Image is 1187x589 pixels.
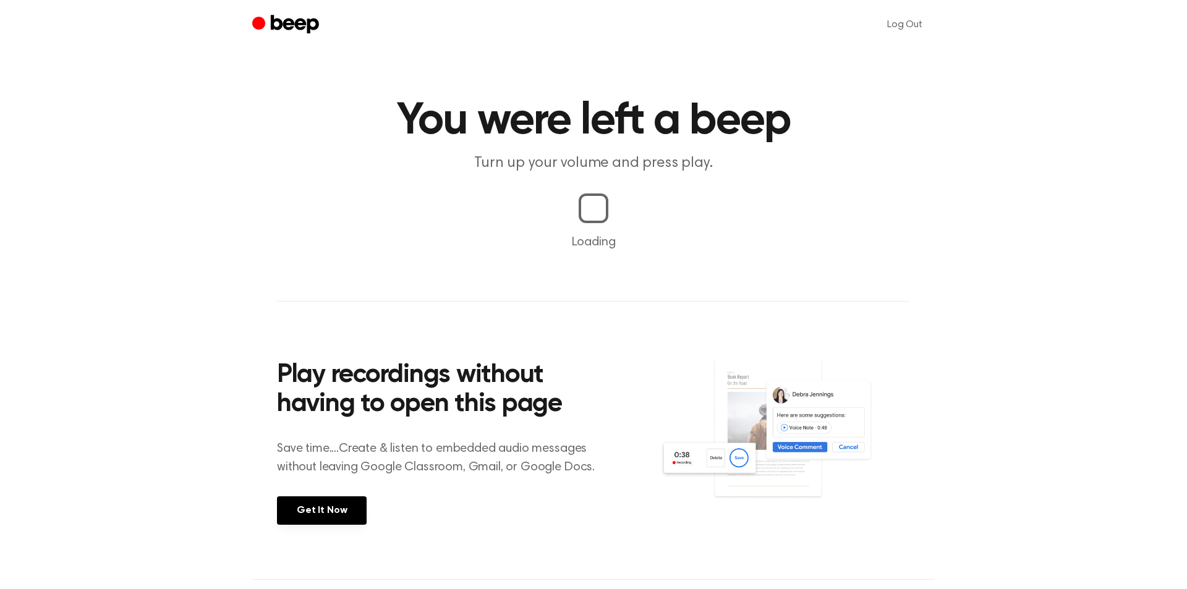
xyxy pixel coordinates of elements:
[277,439,610,477] p: Save time....Create & listen to embedded audio messages without leaving Google Classroom, Gmail, ...
[252,13,322,37] a: Beep
[277,361,610,420] h2: Play recordings without having to open this page
[15,233,1172,252] p: Loading
[875,10,935,40] a: Log Out
[660,357,910,523] img: Voice Comments on Docs and Recording Widget
[277,496,367,525] a: Get It Now
[277,99,910,143] h1: You were left a beep
[356,153,831,174] p: Turn up your volume and press play.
